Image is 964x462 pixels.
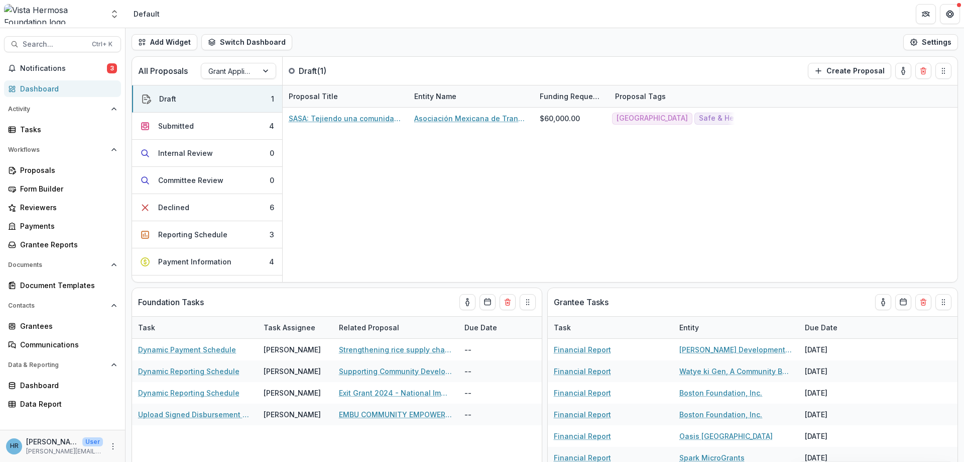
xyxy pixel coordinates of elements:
a: [PERSON_NAME] Development Society [679,344,793,355]
a: EMBU COMMUNITY EMPOWERMENT PROJECT (BRIDGE) - Improving the lives of people in addictions and the... [339,409,452,420]
div: [PERSON_NAME] [264,388,321,398]
div: Proposal Title [283,91,344,102]
div: 0 [270,175,274,186]
div: Proposal Title [283,85,408,107]
div: Task Assignee [258,322,321,333]
button: toggle-assigned-to-me [895,63,911,79]
a: Dashboard [4,80,121,97]
div: Task [132,317,258,338]
button: Payment Information4 [132,248,282,275]
div: 6 [270,202,274,213]
a: Dynamic Payment Schedule [138,344,236,355]
button: Switch Dashboard [201,34,292,50]
span: Search... [23,40,86,49]
button: Committee Review0 [132,167,282,194]
div: -- [458,404,534,425]
a: Dynamic Reporting Schedule [138,366,239,377]
button: Partners [916,4,936,24]
div: Tasks [20,124,113,135]
a: Oasis [GEOGRAPHIC_DATA] [679,431,773,441]
div: [PERSON_NAME] [264,409,321,420]
div: Due Date [458,317,534,338]
span: Documents [8,261,107,268]
button: Drag [935,294,951,310]
div: Task [548,322,577,333]
button: Settings [903,34,958,50]
div: Hannah Roosendaal [10,443,19,449]
div: Grantees [20,321,113,331]
a: Exit Grant 2024 - National Immigration Forum [339,388,452,398]
button: Submitted4 [132,113,282,140]
div: -- [458,339,534,360]
button: Add Widget [132,34,197,50]
span: Activity [8,106,107,113]
div: Grantee Reports [20,239,113,250]
button: Draft1 [132,85,282,113]
span: [GEOGRAPHIC_DATA] [617,114,688,123]
div: [DATE] [799,382,874,404]
a: Watye ki Gen, A Community Based Organization [679,366,793,377]
div: Entity [673,322,705,333]
div: Default [134,9,160,19]
div: Entity Name [408,85,534,107]
a: Grantees [4,318,121,334]
a: Reviewers [4,199,121,216]
div: [DATE] [799,339,874,360]
a: Upload Signed Disbursement Form [138,409,252,420]
div: Reporting Schedule [158,229,227,240]
div: Payments [20,221,113,231]
button: Get Help [940,4,960,24]
button: Delete card [500,294,516,310]
div: Internal Review [158,148,213,158]
span: Contacts [8,302,107,309]
div: Due Date [458,322,503,333]
p: [PERSON_NAME][EMAIL_ADDRESS][DOMAIN_NAME] [26,447,103,456]
div: 3 [270,229,274,240]
div: Funding Requested [534,91,609,102]
a: Document Templates [4,277,121,294]
div: Dashboard [20,83,113,94]
button: Open Contacts [4,298,121,314]
div: Declined [158,202,189,213]
div: Funding Requested [534,85,609,107]
button: Calendar [479,294,496,310]
div: Task [132,322,161,333]
a: Tasks [4,121,121,138]
button: Drag [520,294,536,310]
div: Proposal Tags [609,85,735,107]
div: $60,000.00 [540,113,580,124]
button: Open entity switcher [107,4,122,24]
button: Open Workflows [4,142,121,158]
div: [DATE] [799,360,874,382]
div: Payment Information [158,256,231,267]
a: Form Builder [4,180,121,197]
div: Entity [673,317,799,338]
a: Financial Report [554,344,611,355]
p: [PERSON_NAME] [26,436,78,447]
a: Dashboard [4,377,121,394]
div: Due Date [799,317,874,338]
a: Communications [4,336,121,353]
span: Notifications [20,64,107,73]
a: Data Report [4,396,121,412]
button: Notifications3 [4,60,121,76]
div: 1 [271,94,274,104]
div: [DATE] [799,404,874,425]
div: 4 [269,121,274,131]
div: Due Date [799,322,843,333]
button: Internal Review0 [132,140,282,167]
div: [PERSON_NAME] [264,344,321,355]
div: Data Report [20,399,113,409]
a: Proposals [4,162,121,178]
button: toggle-assigned-to-me [459,294,475,310]
a: Asociación Mexicana de Transformación Rural y Urbana A.C (Amextra, Inc.) [414,113,528,124]
div: Proposals [20,165,113,175]
div: Ctrl + K [90,39,114,50]
div: 0 [270,148,274,158]
span: Safe & Healthy Families [699,114,783,123]
nav: breadcrumb [130,7,164,21]
p: Foundation Tasks [138,296,204,308]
